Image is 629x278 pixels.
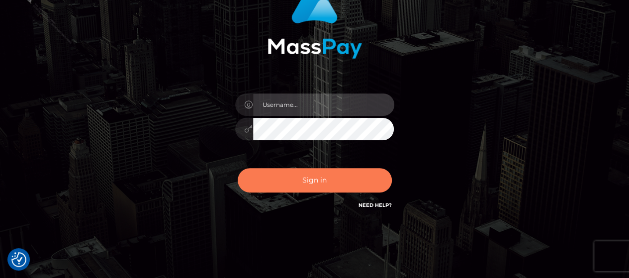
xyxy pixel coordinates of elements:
a: Need Help? [359,202,392,208]
button: Sign in [238,168,392,192]
input: Username... [253,93,394,116]
button: Consent Preferences [11,252,26,267]
img: Revisit consent button [11,252,26,267]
